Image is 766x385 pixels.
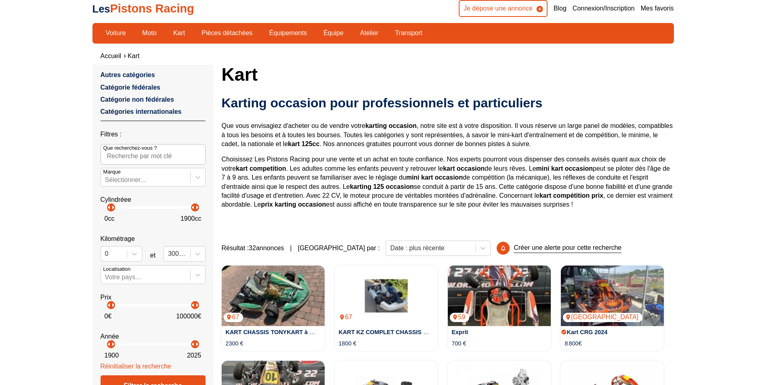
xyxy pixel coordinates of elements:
[101,52,122,59] a: Accueil
[101,84,161,91] a: Catégorie fédérales
[180,214,201,223] p: 1900 cc
[137,26,162,40] a: Moto
[104,339,114,349] p: arrow_left
[192,339,202,349] p: arrow_right
[226,329,363,335] a: KART CHASSIS TONYKART à MOTEUR IAME X30
[128,52,139,59] a: Kart
[350,183,413,190] strong: karting 125 occasion
[176,312,201,321] p: 100000 €
[539,192,603,199] strong: kart compétition prix
[355,26,384,40] a: Atelier
[101,234,206,243] p: Kilométrage
[92,3,110,15] span: Les
[222,121,674,149] p: Que vous envisagiez d'acheter ou de vendre votre , notre site est à votre disposition. Il vous ré...
[168,26,190,40] a: Kart
[168,250,170,257] input: 300000
[104,203,114,212] p: arrow_left
[514,243,621,253] p: Créer une alerte pour cette recherche
[567,329,608,335] a: Kart CRG 2024
[536,165,593,172] strong: mini kart occasion
[561,266,664,326] a: Kart CRG 2024[GEOGRAPHIC_DATA]
[565,339,582,347] p: 8 800€
[105,214,115,223] p: 0 cc
[188,339,198,349] p: arrow_left
[339,339,357,347] p: 1800 €
[224,313,243,322] p: 67
[105,312,112,321] p: 0 €
[365,122,417,129] strong: karting occasion
[105,274,107,281] input: Votre pays...
[390,26,428,40] a: Transport
[448,266,551,326] img: Exprit
[103,266,131,273] p: Localisation
[101,26,131,40] a: Voiture
[406,174,463,181] strong: mini kart occasion
[222,266,325,326] img: KART CHASSIS TONYKART à MOTEUR IAME X30
[103,144,157,152] p: Que recherchez-vous ?
[226,339,243,347] p: 2300 €
[108,339,118,349] p: arrow_right
[101,195,206,204] p: Cylindréee
[222,266,325,326] a: KART CHASSIS TONYKART à MOTEUR IAME X3067
[101,293,206,302] p: Prix
[318,26,349,40] a: Équipe
[105,250,107,257] input: 0
[104,300,114,310] p: arrow_left
[288,140,319,147] strong: kart 125cc
[298,244,380,253] p: [GEOGRAPHIC_DATA] par :
[448,266,551,326] a: Exprit59
[108,203,118,212] p: arrow_right
[103,168,121,176] p: Marque
[150,251,155,260] p: et
[192,300,202,310] p: arrow_right
[337,313,357,322] p: 67
[187,351,201,360] p: 2025
[554,4,567,13] a: Blog
[573,4,635,13] a: Connexion/Inscription
[222,244,284,253] span: Résultat : 32 annonces
[452,339,466,347] p: 700 €
[443,165,485,172] strong: kart occasion
[101,130,206,139] p: Filtres :
[105,176,107,184] input: MarqueSélectionner...
[563,313,643,322] p: [GEOGRAPHIC_DATA]
[101,144,206,164] input: Que recherchez-vous ?
[290,244,292,253] span: |
[452,329,468,335] a: Exprit
[188,300,198,310] p: arrow_left
[450,313,470,322] p: 59
[101,363,171,370] a: Réinitialiser la recherche
[264,26,312,40] a: Équipements
[188,203,198,212] p: arrow_left
[261,201,326,208] strong: prix karting occasion
[222,65,674,84] h1: Kart
[335,266,438,326] img: KART KZ COMPLET CHASSIS HAASE + MOTEUR PAVESI
[641,4,674,13] a: Mes favoris
[335,266,438,326] a: KART KZ COMPLET CHASSIS HAASE + MOTEUR PAVESI67
[105,351,119,360] p: 1900
[101,71,155,78] a: Autres catégories
[101,108,182,115] a: Catégories internationales
[236,165,286,172] strong: kart competition
[561,266,664,326] img: Kart CRG 2024
[222,155,674,209] p: Choisissez Les Pistons Racing pour une vente et un achat en toute confiance. Nos experts pourront...
[222,95,674,111] h2: Karting occasion pour professionnels et particuliers
[339,329,526,335] a: KART KZ COMPLET CHASSIS [PERSON_NAME] + MOTEUR PAVESI
[101,332,206,341] p: Année
[101,96,174,103] a: Catégorie non fédérales
[108,300,118,310] p: arrow_right
[196,26,258,40] a: Pièces détachées
[92,2,194,15] a: LesPistons Racing
[192,203,202,212] p: arrow_right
